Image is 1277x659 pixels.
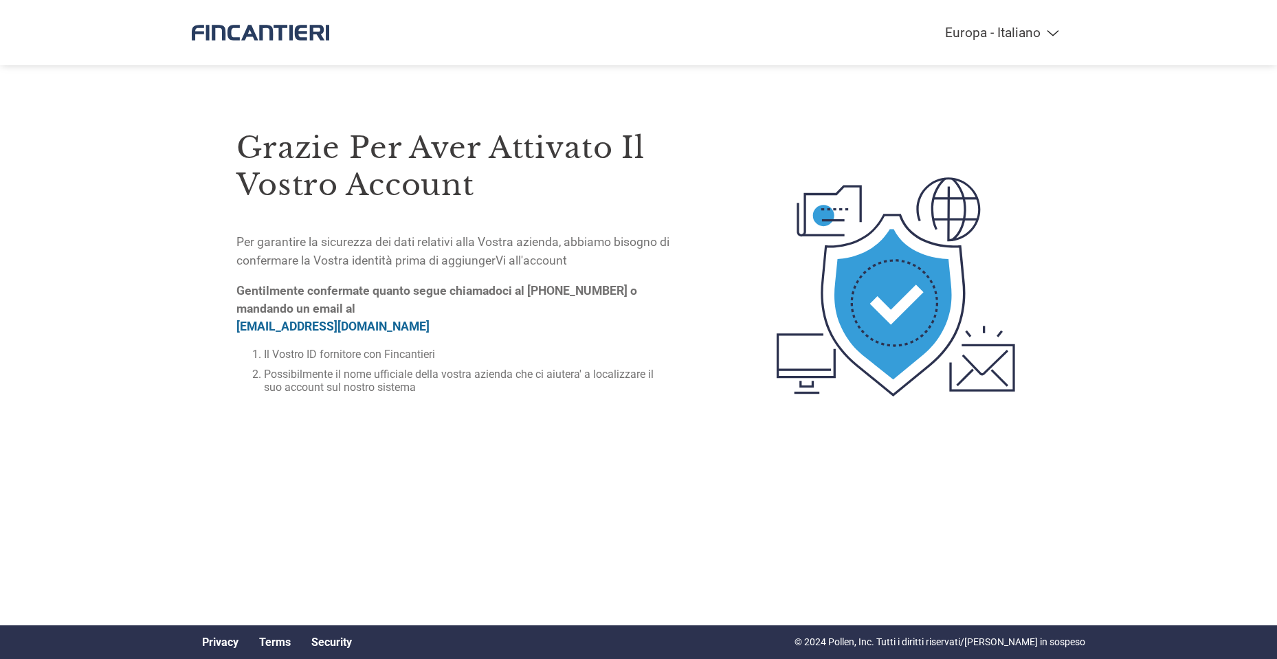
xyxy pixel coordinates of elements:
a: Terms [259,636,291,649]
h3: Grazie per aver attivato il vostro account [236,129,671,203]
a: Privacy [202,636,238,649]
li: Possibilmente il nome ufficiale della vostra azienda che ci aiutera' a localizzare il suo account... [264,368,671,394]
p: © 2024 Pollen, Inc. Tutti i diritti riservati/[PERSON_NAME] in sospeso [795,635,1085,649]
img: activated [751,100,1041,474]
li: Il Vostro ID fornitore con Fincantieri [264,348,671,361]
img: Fincantieri [192,14,329,52]
strong: Gentilmente confermate quanto segue chiamadoci al [PHONE_NUMBER] o mandando un email al [236,284,637,334]
p: Per garantire la sicurezza dei dati relativi alla Vostra azienda, abbiamo bisogno di confermare l... [236,233,671,269]
a: [EMAIL_ADDRESS][DOMAIN_NAME] [236,320,430,333]
a: Security [311,636,352,649]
